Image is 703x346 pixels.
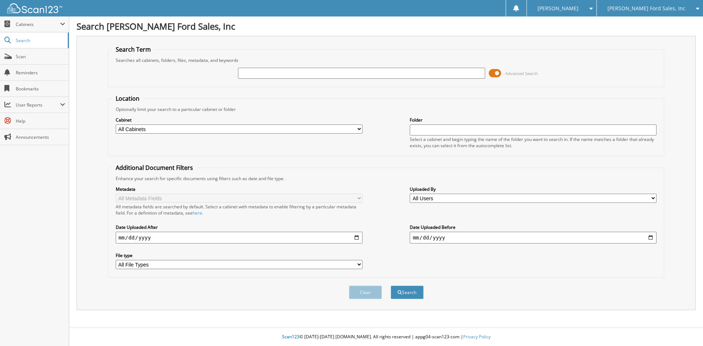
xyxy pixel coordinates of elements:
[16,70,65,76] span: Reminders
[116,252,362,258] label: File type
[666,311,703,346] iframe: Chat Widget
[112,175,661,182] div: Enhance your search for specific documents using filters such as date and file type.
[16,118,65,124] span: Help
[16,53,65,60] span: Scan
[16,37,64,44] span: Search
[538,6,579,11] span: [PERSON_NAME]
[410,232,656,243] input: end
[391,286,424,299] button: Search
[69,328,703,346] div: © [DATE]-[DATE] [DOMAIN_NAME]. All rights reserved | appg04-scan123-com |
[607,6,685,11] span: [PERSON_NAME] Ford Sales, Inc
[7,3,62,13] img: scan123-logo-white.svg
[16,21,60,27] span: Cabinets
[116,186,362,192] label: Metadata
[116,224,362,230] label: Date Uploaded After
[116,204,362,216] div: All metadata fields are searched by default. Select a cabinet with metadata to enable filtering b...
[112,45,155,53] legend: Search Term
[193,210,202,216] a: here
[505,71,538,76] span: Advanced Search
[116,117,362,123] label: Cabinet
[463,334,491,340] a: Privacy Policy
[112,106,661,112] div: Optionally limit your search to a particular cabinet or folder
[112,94,143,103] legend: Location
[410,186,656,192] label: Uploaded By
[410,117,656,123] label: Folder
[16,134,65,140] span: Announcements
[16,86,65,92] span: Bookmarks
[112,164,197,172] legend: Additional Document Filters
[16,102,60,108] span: User Reports
[410,224,656,230] label: Date Uploaded Before
[349,286,382,299] button: Clear
[77,20,696,32] h1: Search [PERSON_NAME] Ford Sales, Inc
[116,232,362,243] input: start
[282,334,300,340] span: Scan123
[410,136,656,149] div: Select a cabinet and begin typing the name of the folder you want to search in. If the name match...
[112,57,661,63] div: Searches all cabinets, folders, files, metadata, and keywords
